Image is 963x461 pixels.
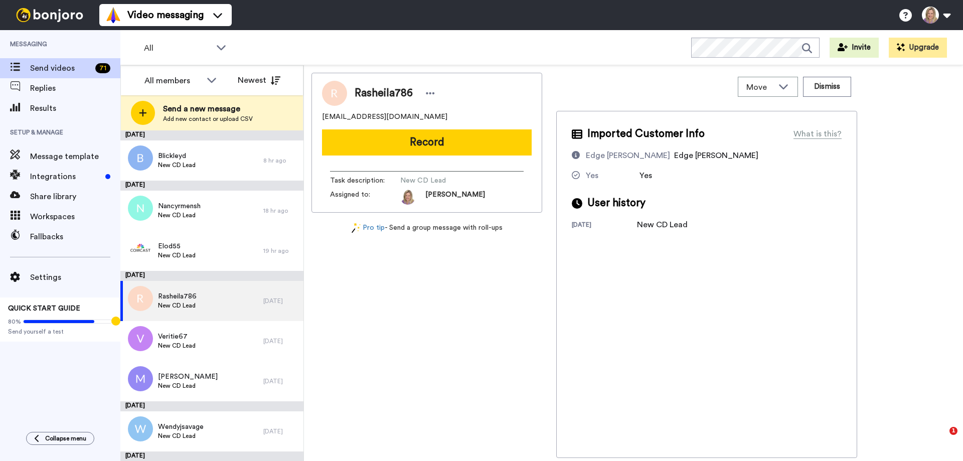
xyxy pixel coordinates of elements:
span: Task description : [330,176,400,186]
img: r.png [128,286,153,311]
img: 31ea2ed6-fa58-4d14-b822-8caf923446f9.png [128,236,153,261]
span: User history [587,196,646,211]
span: [EMAIL_ADDRESS][DOMAIN_NAME] [322,112,447,122]
span: Assigned to: [330,190,400,205]
span: Elod55 [158,241,196,251]
img: n.png [128,196,153,221]
div: [DATE] [263,297,298,305]
span: Message template [30,150,120,163]
div: [DATE] [120,130,303,140]
img: bj-logo-header-white.svg [12,8,87,22]
img: v.png [128,326,153,351]
span: New CD Lead [158,301,197,310]
img: magic-wand.svg [352,223,361,233]
span: New CD Lead [158,432,204,440]
span: Veritie67 [158,332,196,342]
span: Video messaging [127,8,204,22]
span: Rasheila786 [355,86,413,101]
div: - Send a group message with roll-ups [311,223,542,233]
span: Add new contact or upload CSV [163,115,253,123]
button: Collapse menu [26,432,94,445]
span: QUICK START GUIDE [8,305,80,312]
img: ACg8ocLO4NyZJ5GsTrqtSRhgkSKJwJHFEMZ5gbhCXU2QNYIwkSVc74ud=s96-c [400,190,415,205]
span: 1 [949,427,957,435]
span: Wendyjsavage [158,422,204,432]
div: Edge [PERSON_NAME] [586,149,670,162]
span: New CD Lead [158,342,196,350]
button: Upgrade [889,38,947,58]
span: 80% [8,318,21,326]
img: Image of Rasheila786 [322,81,347,106]
div: 8 hr ago [263,157,298,165]
span: Share library [30,191,120,203]
iframe: Intercom live chat [929,427,953,451]
div: [DATE] [120,181,303,191]
span: Fallbacks [30,231,120,243]
div: [DATE] [572,221,637,231]
span: New CD Lead [158,211,201,219]
div: 18 hr ago [263,207,298,215]
span: Blickleyd [158,151,196,161]
span: All [144,42,211,54]
div: [DATE] [263,337,298,345]
button: Newest [230,70,288,90]
span: Settings [30,271,120,283]
div: [DATE] [120,271,303,281]
span: Replies [30,82,120,94]
span: Yes [639,172,652,180]
img: b.png [128,145,153,171]
span: Send videos [30,62,91,74]
span: New CD Lead [158,161,196,169]
span: Results [30,102,120,114]
span: Imported Customer Info [587,126,705,141]
div: 19 hr ago [263,247,298,255]
span: Nancyrmensh [158,201,201,211]
span: [PERSON_NAME] [158,372,218,382]
span: [PERSON_NAME] [425,190,485,205]
span: Send a new message [163,103,253,115]
span: Rasheila786 [158,291,197,301]
div: What is this? [793,128,842,140]
img: w.png [128,416,153,441]
span: New CD Lead [158,251,196,259]
span: Collapse menu [45,434,86,442]
div: [DATE] [120,401,303,411]
a: Pro tip [352,223,385,233]
span: New CD Lead [400,176,496,186]
div: [DATE] [263,427,298,435]
span: Move [746,81,773,93]
button: Dismiss [803,77,851,97]
div: [DATE] [263,377,298,385]
div: Yes [586,170,598,182]
span: Edge [PERSON_NAME] [674,151,758,160]
div: 71 [95,63,110,73]
span: Send yourself a test [8,328,112,336]
span: Workspaces [30,211,120,223]
div: All members [144,75,202,87]
img: vm-color.svg [105,7,121,23]
button: Record [322,129,532,156]
button: Invite [830,38,879,58]
div: Tooltip anchor [111,317,120,326]
span: Integrations [30,171,101,183]
div: New CD Lead [637,219,688,231]
img: m.png [128,366,153,391]
span: New CD Lead [158,382,218,390]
